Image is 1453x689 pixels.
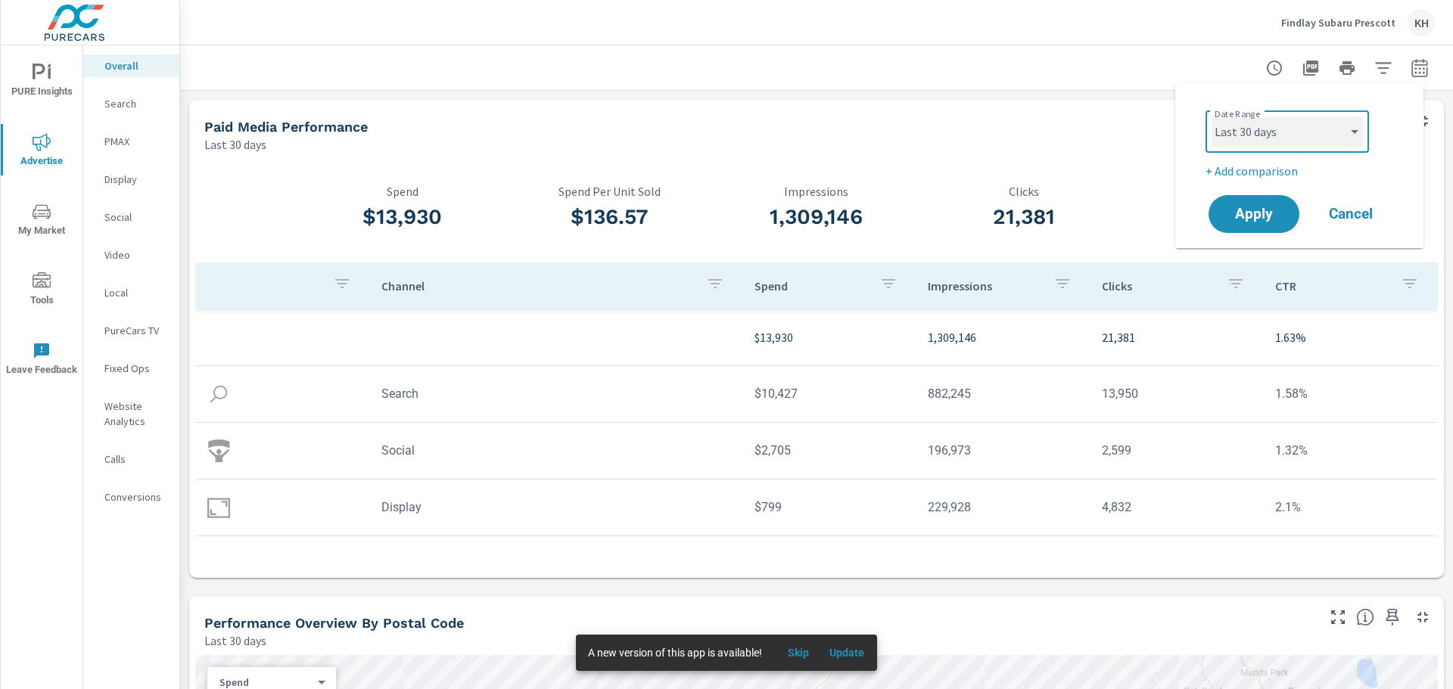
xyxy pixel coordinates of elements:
h3: $13,930 [299,204,506,230]
div: Conversions [83,486,179,508]
div: Display [83,168,179,191]
p: Calls [104,452,167,467]
p: 21,381 [1102,328,1252,346]
div: Calls [83,448,179,470]
span: My Market [5,203,78,240]
p: 1.63% [1275,328,1425,346]
td: 229,928 [916,488,1090,526]
div: PMAX [83,130,179,153]
span: Advertise [5,133,78,170]
h5: Performance Overview By Postal Code [204,615,464,631]
p: Channel [381,278,694,293]
h3: 21,381 [920,204,1128,230]
td: 2.1% [1263,488,1437,526]
img: icon-display.svg [207,496,230,519]
p: Spend [219,675,312,689]
button: Apply [1209,195,1299,233]
div: Local [83,281,179,304]
span: Apply [1224,207,1284,221]
span: Leave Feedback [5,342,78,379]
button: Cancel [1305,195,1396,233]
p: Impressions [713,185,920,198]
span: Save this to your personalized report [1380,605,1405,629]
span: Understand performance data by postal code. Individual postal codes can be selected and expanded ... [1356,608,1374,626]
div: Social [83,206,179,228]
button: Select Date Range [1405,53,1435,83]
td: 882,245 [916,374,1090,413]
button: Minimize Widget [1411,605,1435,629]
td: $2,705 [742,431,916,470]
button: Update [823,641,871,665]
p: Conversions [104,489,167,504]
p: CTR [1275,278,1389,293]
h3: 1,309,146 [713,204,920,230]
span: Cancel [1321,207,1381,221]
p: Last 30 days [204,135,266,154]
span: PURE Insights [5,64,78,101]
div: Search [83,92,179,115]
img: icon-social.svg [207,439,230,462]
div: Video [83,244,179,266]
h3: 1.63% [1128,204,1335,230]
p: Clicks [1102,278,1215,293]
p: Search [104,96,167,111]
td: Social [369,431,742,470]
div: nav menu [1,45,82,393]
span: Skip [780,646,817,660]
p: Spend [755,278,868,293]
span: Tools [5,272,78,309]
button: Make Fullscreen [1326,605,1350,629]
p: PMAX [104,134,167,149]
span: A new version of this app is available! [588,647,762,659]
div: Overall [83,54,179,77]
p: 1,309,146 [928,328,1078,346]
td: $10,427 [742,374,916,413]
td: 4,832 [1090,488,1264,526]
p: Findlay Subaru Prescott [1281,16,1395,29]
button: Apply Filters [1368,53,1399,83]
img: icon-search.svg [207,383,230,405]
p: Video [104,247,167,262]
button: Print Report [1332,53,1362,83]
p: Clicks [920,185,1128,198]
td: 2,599 [1090,431,1264,470]
p: Spend [299,185,506,198]
p: Social [104,209,167,225]
p: Website Analytics [104,399,167,429]
div: Fixed Ops [83,357,179,380]
div: KH [1408,9,1435,36]
p: + Add comparison [1206,162,1399,180]
div: PureCars TV [83,319,179,342]
button: "Export Report to PDF" [1296,53,1326,83]
p: Spend Per Unit Sold [506,185,714,198]
h3: $136.57 [506,204,714,230]
td: 1.32% [1263,431,1437,470]
span: Update [829,646,865,660]
td: 196,973 [916,431,1090,470]
td: Search [369,374,742,413]
p: CTR [1128,185,1335,198]
h5: Paid Media Performance [204,119,368,135]
td: 13,950 [1090,374,1264,413]
td: Display [369,488,742,526]
p: Impressions [928,278,1041,293]
button: Skip [774,641,823,665]
div: Website Analytics [83,395,179,433]
p: Display [104,172,167,187]
td: 1.58% [1263,374,1437,413]
p: Overall [104,58,167,73]
p: Fixed Ops [104,361,167,376]
p: Local [104,285,167,300]
p: PureCars TV [104,323,167,338]
td: $799 [742,488,916,526]
p: Last 30 days [204,632,266,650]
p: $13,930 [755,328,904,346]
